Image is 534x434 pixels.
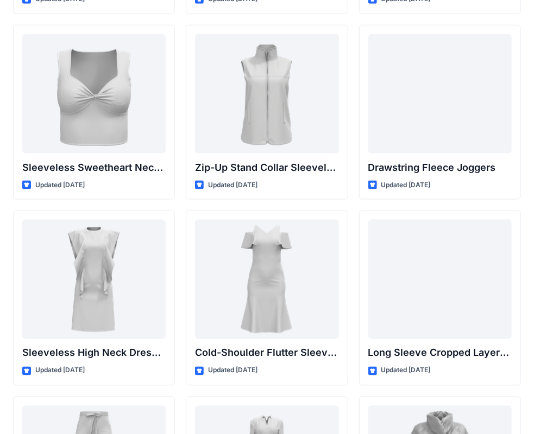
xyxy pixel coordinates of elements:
[368,160,512,175] p: Drawstring Fleece Joggers
[195,220,338,339] a: Cold-Shoulder Flutter Sleeve Midi Dress
[22,346,166,361] p: Sleeveless High Neck Dress with Front Ruffle
[381,180,431,191] p: Updated [DATE]
[208,180,257,191] p: Updated [DATE]
[22,220,166,339] a: Sleeveless High Neck Dress with Front Ruffle
[35,365,85,376] p: Updated [DATE]
[368,346,512,361] p: Long Sleeve Cropped Layered Blazer Dress
[368,34,512,154] a: Drawstring Fleece Joggers
[381,365,431,376] p: Updated [DATE]
[208,365,257,376] p: Updated [DATE]
[195,34,338,154] a: Zip-Up Stand Collar Sleeveless Vest
[22,160,166,175] p: Sleeveless Sweetheart Neck Twist-Front Crop Top
[195,160,338,175] p: Zip-Up Stand Collar Sleeveless Vest
[195,346,338,361] p: Cold-Shoulder Flutter Sleeve Midi Dress
[35,180,85,191] p: Updated [DATE]
[22,34,166,154] a: Sleeveless Sweetheart Neck Twist-Front Crop Top
[368,220,512,339] a: Long Sleeve Cropped Layered Blazer Dress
